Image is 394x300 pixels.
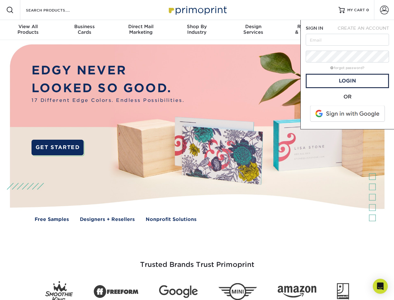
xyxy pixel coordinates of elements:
p: EDGY NEVER [32,62,184,79]
div: Industry [169,24,225,35]
img: Google [159,285,198,298]
a: GET STARTED [32,140,84,155]
a: DesignServices [225,20,281,40]
input: SEARCH PRODUCTS..... [25,6,86,14]
img: Amazon [278,286,316,298]
a: Direct MailMarketing [113,20,169,40]
a: Resources& Templates [281,20,338,40]
span: 17 Different Edge Colors. Endless Possibilities. [32,97,184,104]
span: Resources [281,24,338,29]
a: forgot password? [330,66,364,70]
span: Direct Mail [113,24,169,29]
span: Business [56,24,112,29]
iframe: Google Customer Reviews [2,281,53,298]
div: Marketing [113,24,169,35]
img: Primoprint [166,3,228,17]
a: BusinessCards [56,20,112,40]
a: Designers + Resellers [80,216,135,223]
div: OR [306,93,389,101]
div: Services [225,24,281,35]
div: & Templates [281,24,338,35]
img: Goodwill [337,283,349,300]
span: Shop By [169,24,225,29]
div: Cards [56,24,112,35]
a: Free Samples [35,216,69,223]
a: Nonprofit Solutions [146,216,197,223]
span: 0 [366,8,369,12]
h3: Trusted Brands Trust Primoprint [15,246,380,276]
input: Email [306,34,389,46]
div: Open Intercom Messenger [373,279,388,294]
span: Design [225,24,281,29]
span: SIGN IN [306,26,323,31]
span: CREATE AN ACCOUNT [338,26,389,31]
a: Login [306,74,389,88]
span: MY CART [347,7,365,13]
a: Shop ByIndustry [169,20,225,40]
p: LOOKED SO GOOD. [32,79,184,97]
